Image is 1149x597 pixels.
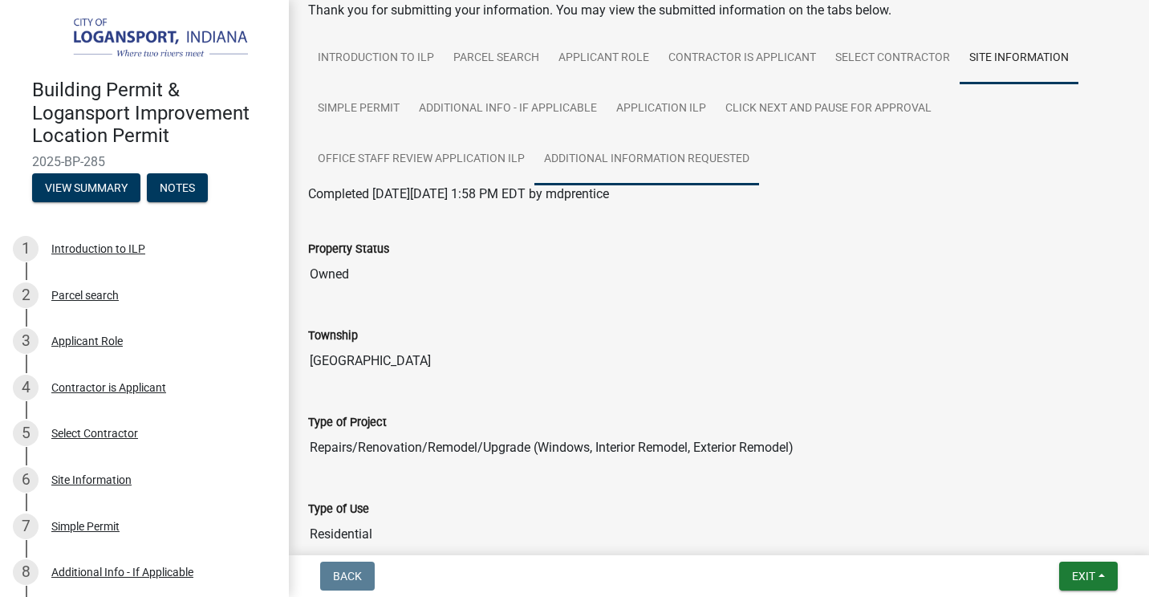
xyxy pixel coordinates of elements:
div: 4 [13,375,39,400]
a: Site Information [960,33,1078,84]
a: Office Staff Review Application ILP [308,134,534,185]
div: Site Information [51,474,132,485]
div: Applicant Role [51,335,123,347]
label: Type of Project [308,417,387,428]
img: City of Logansport, Indiana [32,17,263,62]
a: Introduction to ILP [308,33,444,84]
label: Type of Use [308,504,369,515]
div: 5 [13,420,39,446]
div: 3 [13,328,39,354]
div: Additional Info - If Applicable [51,567,193,578]
button: Back [320,562,375,591]
span: Completed [DATE][DATE] 1:58 PM EDT by mdprentice [308,186,609,201]
label: Property Status [308,244,389,255]
a: Parcel search [444,33,549,84]
a: Applicant Role [549,33,659,84]
a: Select Contractor [826,33,960,84]
button: Exit [1059,562,1118,591]
button: Notes [147,173,208,202]
div: 2 [13,282,39,308]
label: Township [308,331,358,342]
div: Simple Permit [51,521,120,532]
div: Select Contractor [51,428,138,439]
h4: Building Permit & Logansport Improvement Location Permit [32,79,276,148]
wm-modal-confirm: Notes [147,182,208,195]
span: 2025-BP-285 [32,154,257,169]
div: 7 [13,514,39,539]
a: Additional Information requested [534,134,759,185]
div: 1 [13,236,39,262]
button: View Summary [32,173,140,202]
div: 8 [13,559,39,585]
div: Contractor is Applicant [51,382,166,393]
a: Simple Permit [308,83,409,135]
div: Introduction to ILP [51,243,145,254]
a: Application ILP [607,83,716,135]
div: 6 [13,467,39,493]
a: Additional Info - If Applicable [409,83,607,135]
div: Thank you for submitting your information. You may view the submitted information on the tabs below. [308,1,1130,20]
span: Back [333,570,362,583]
a: Click Next and Pause for Approval [716,83,941,135]
wm-modal-confirm: Summary [32,182,140,195]
div: Parcel search [51,290,119,301]
span: Exit [1072,570,1095,583]
a: Contractor is Applicant [659,33,826,84]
